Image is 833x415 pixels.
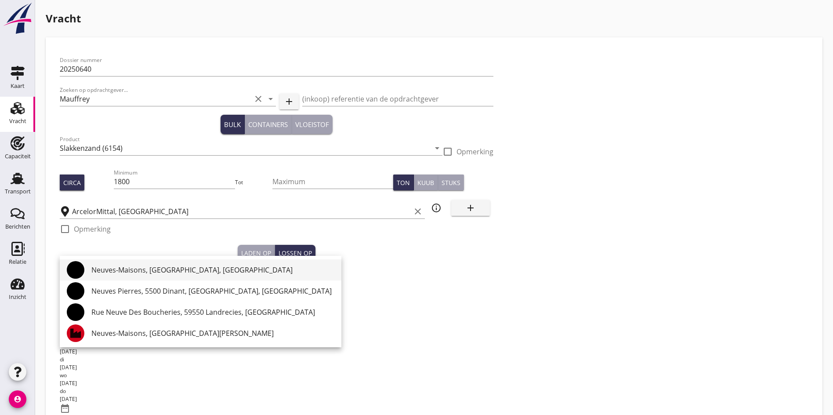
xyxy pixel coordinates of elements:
i: clear [253,94,264,104]
button: Stuks [438,175,464,190]
h1: Vracht [46,11,822,26]
div: Tot [235,178,272,186]
i: arrow_drop_down [432,143,442,153]
div: Vloeistof [295,120,329,130]
i: info_outline [431,203,442,213]
div: Stuks [442,178,460,187]
button: Bulk [221,115,245,134]
input: Product [60,141,430,155]
div: di [60,356,493,364]
div: Inzicht [9,294,26,300]
button: Kuub [414,175,438,190]
div: Neuves-Maisons, [GEOGRAPHIC_DATA][PERSON_NAME] [91,328,334,339]
i: date_range [60,403,70,414]
img: logo-small.a267ee39.svg [2,2,33,35]
div: [DATE] [60,395,493,403]
button: Containers [245,115,292,134]
div: wo [60,371,493,379]
i: account_circle [9,390,26,408]
div: Relatie [9,259,26,265]
div: Transport [5,189,31,194]
button: Laden op [238,245,275,261]
div: Rue Neuve Des Boucheries, 59550 Landrecies, [GEOGRAPHIC_DATA] [91,307,334,317]
label: Opmerking [74,225,111,233]
input: Zoeken op opdrachtgever... [60,92,251,106]
div: [DATE] [60,364,493,371]
i: arrow_drop_down [265,94,276,104]
label: Opmerking [456,147,493,156]
input: Laadplaats [72,204,411,218]
div: Bulk [224,120,241,130]
i: add [465,203,476,213]
div: Berichten [5,224,30,229]
button: Lossen op [275,245,315,261]
div: Containers [248,120,288,130]
button: Ton [393,175,414,190]
div: Neuves-Maisons, [GEOGRAPHIC_DATA], [GEOGRAPHIC_DATA] [91,265,334,275]
div: do [60,387,493,395]
i: add [284,96,294,107]
input: (inkoop) referentie van de opdrachtgever [302,92,494,106]
div: [DATE] [60,348,493,356]
div: Vracht [9,118,26,124]
div: Laden op [241,248,271,258]
div: Kuub [417,178,434,187]
div: Lossen op [279,248,312,258]
div: Neuves Pierres, 5500 Dinant, [GEOGRAPHIC_DATA], [GEOGRAPHIC_DATA] [91,286,334,296]
i: clear [413,206,423,217]
input: Dossier nummer [60,62,493,76]
button: Circa [60,175,84,190]
div: Kaart [11,83,25,89]
button: Vloeistof [292,115,333,134]
div: Circa [63,178,81,187]
input: Maximum [272,175,393,189]
div: [DATE] [60,379,493,387]
input: Minimum [114,175,235,189]
div: Capaciteit [5,153,31,159]
div: Ton [397,178,410,187]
